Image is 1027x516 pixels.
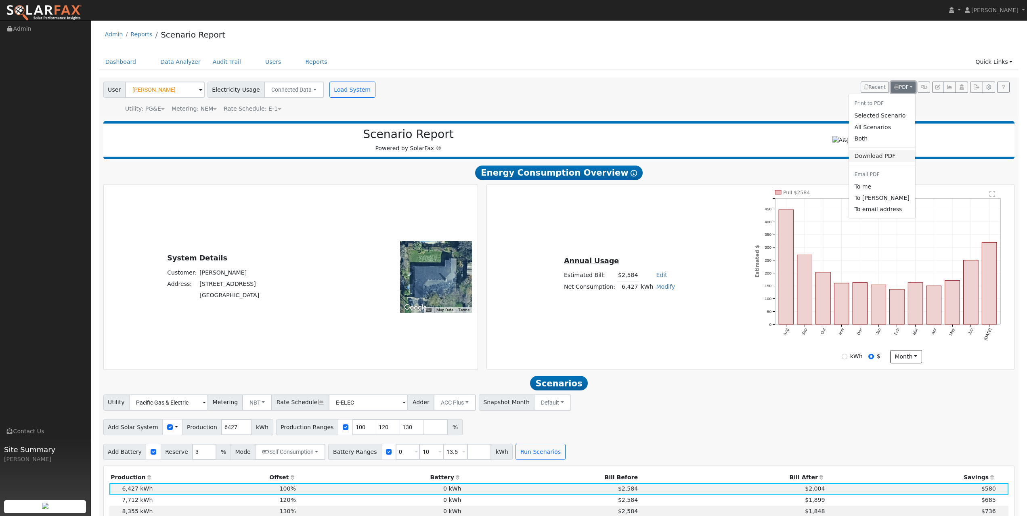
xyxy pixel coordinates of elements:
span: $736 [981,508,996,514]
button: Edit User [932,82,943,93]
text: 300 [765,245,771,250]
div: Powered by SolarFax ® [107,128,710,153]
li: Print to PDF [849,97,915,110]
td: $2,584 [617,270,639,281]
button: Run Scenarios [516,444,565,460]
a: To email address [849,203,915,215]
th: Bill Before [463,472,639,483]
span: User [103,82,126,98]
u: System Details [167,254,227,262]
text: Estimated $ [755,245,760,278]
div: [PERSON_NAME] [4,455,86,464]
button: Keyboard shortcuts [426,307,432,313]
a: jj6143@aol.com [849,192,915,203]
td: kWh [639,281,655,293]
a: Admin [105,31,123,38]
td: Net Consumption: [562,281,616,293]
text: Jan [875,327,882,335]
button: Default [534,394,571,411]
img: SolarFax [6,4,82,21]
input: Select a Utility [129,394,208,411]
th: Offset [154,472,297,483]
span: $2,584 [618,485,638,492]
span: $2,004 [805,485,825,492]
span: Savings [964,474,989,480]
td: 0 kWh [297,495,463,506]
span: 130% [280,508,296,514]
a: Selected Scenario [849,110,915,122]
img: Google [402,302,429,313]
img: A&J Solar Electric [832,136,888,145]
td: Estimated Bill: [562,270,616,281]
rect: onclick="" [871,285,886,325]
span: kWh [491,444,513,460]
span: PDF [894,84,909,90]
td: Address: [166,278,198,289]
rect: onclick="" [816,272,831,324]
text: 150 [765,284,771,288]
text: 0 [769,322,771,327]
td: [PERSON_NAME] [198,267,261,278]
text: May [948,327,956,336]
text: Pull $2584 [783,189,810,195]
td: 6,427 kWh [109,483,154,495]
button: month [890,350,922,364]
span: % [448,419,462,435]
a: Open this area in Google Maps (opens a new window) [402,302,429,313]
rect: onclick="" [890,289,905,325]
span: 100% [280,485,296,492]
h2: Scenario Report [111,128,705,141]
span: Electricity Usage [207,82,264,98]
a: Users [259,55,287,69]
span: % [216,444,231,460]
label: kWh [850,352,863,361]
text: 100 [765,296,771,301]
button: Multi-Series Graph [943,82,956,93]
span: Energy Consumption Overview [475,166,642,180]
span: $2,584 [618,508,638,514]
button: Generate Report Link [918,82,930,93]
span: $685 [981,497,996,503]
text: Dec [856,327,863,336]
span: $580 [981,485,996,492]
span: Metering [208,394,243,411]
text: [DATE] [983,327,993,341]
span: $1,848 [805,508,825,514]
span: Production Ranges [276,419,338,435]
th: Bill After [639,472,826,483]
text: Aug [782,327,789,336]
span: Battery Ranges [328,444,381,460]
td: 7,712 kWh [109,495,154,506]
span: $1,899 [805,497,825,503]
a: Terms (opens in new tab) [458,308,469,312]
span: Alias: HE1 [224,105,281,112]
span: Rate Schedule [272,394,329,411]
td: [STREET_ADDRESS] [198,278,261,289]
a: Dashboard [99,55,143,69]
div: Utility: PG&E [125,105,165,113]
span: Production [182,419,222,435]
input: Select a User [125,82,205,98]
a: Edit [656,272,667,278]
rect: onclick="" [853,283,868,324]
span: Reserve [161,444,193,460]
text: Jun [967,327,974,335]
i: Show Help [631,170,637,176]
rect: onclick="" [926,286,941,324]
a: Help Link [997,82,1010,93]
text: Feb [893,327,900,336]
button: Connected Data [264,82,324,98]
span: [PERSON_NAME] [971,7,1019,13]
input: $ [868,354,874,359]
button: Load System [329,82,375,98]
span: Utility [103,394,130,411]
rect: onclick="" [982,242,997,324]
rect: onclick="" [945,281,960,325]
text:  [989,191,995,197]
td: 6,427 [617,281,639,293]
button: Recent [861,82,889,93]
span: Add Battery [103,444,147,460]
th: Production [109,472,154,483]
td: [GEOGRAPHIC_DATA] [198,289,261,301]
img: retrieve [42,503,48,509]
